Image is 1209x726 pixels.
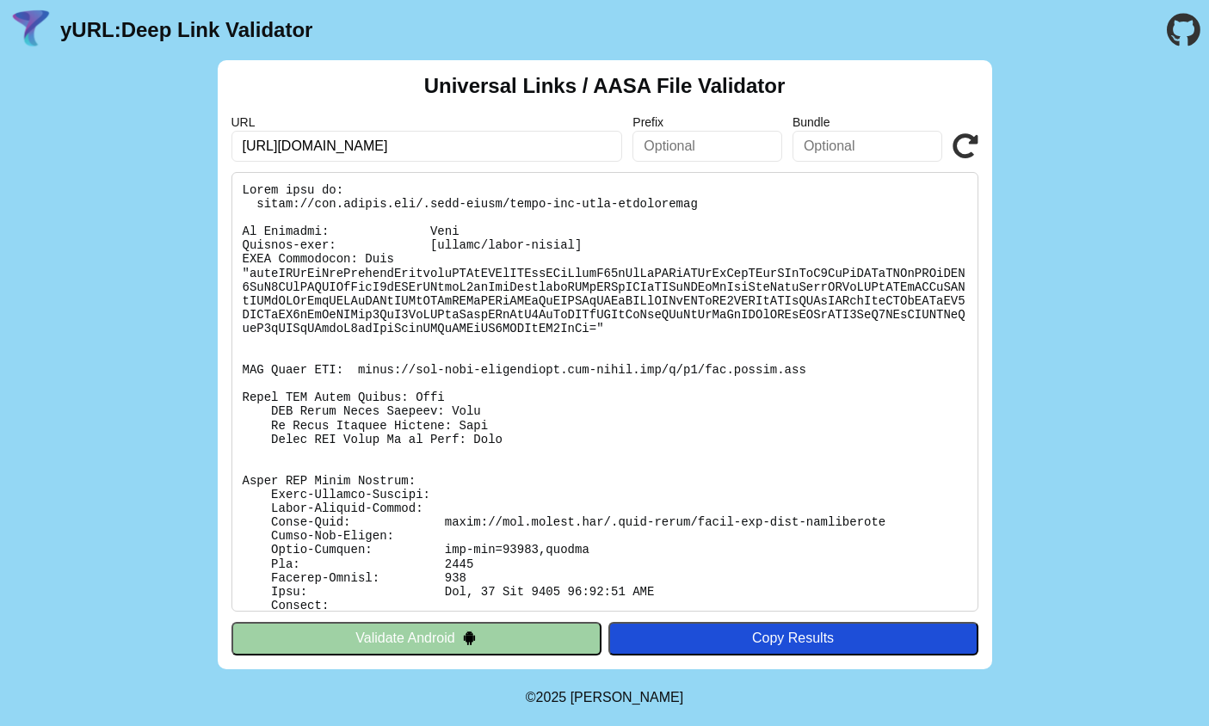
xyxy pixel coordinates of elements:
label: Prefix [632,115,782,129]
div: Copy Results [617,631,970,646]
label: URL [231,115,623,129]
a: Michael Ibragimchayev's Personal Site [571,690,684,704]
a: yURL:Deep Link Validator [60,18,312,42]
button: Validate Android [231,622,601,655]
button: Copy Results [608,622,978,655]
h2: Universal Links / AASA File Validator [424,74,786,98]
input: Optional [632,131,782,162]
input: Required [231,131,623,162]
pre: Lorem ipsu do: sitam://con.adipis.eli/.sedd-eiusm/tempo-inc-utla-etdoloremag Al Enimadmi: Veni Qu... [231,172,978,612]
img: yURL Logo [9,8,53,52]
label: Bundle [793,115,942,129]
input: Optional [793,131,942,162]
img: droidIcon.svg [462,631,477,645]
footer: © [526,669,683,726]
span: 2025 [536,690,567,704]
